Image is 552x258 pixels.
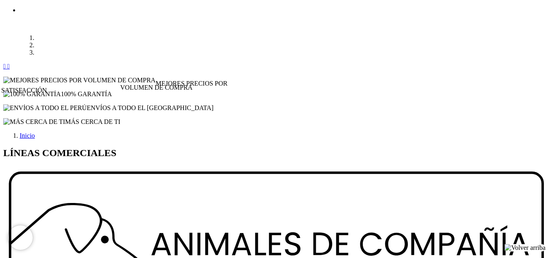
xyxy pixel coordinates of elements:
[61,90,112,97] span: 100% GARANTÍA
[3,63,549,70] div: Botones del carrusel
[505,244,545,251] img: Volver arriba
[3,118,65,126] img: MÁS CERCA DE TI
[3,104,87,112] img: ENVÍOS A TODO EL PERÚ
[120,84,192,91] span: VOLUMEN DE COMPRA
[3,104,549,112] p: ENVÍOS A TODO EL [GEOGRAPHIC_DATA]
[8,225,33,250] iframe: Brevo live chat
[3,77,156,84] img: MEJORES PRECIOS POR VOLUMEN DE COMPRA
[20,132,35,139] a: Inicio
[7,63,10,70] i: 
[3,90,61,98] img: 100% GARANTÍA
[3,148,549,159] h2: LÍNEAS COMERCIALES
[3,118,549,126] p: MÁS CERCA DE TI
[156,80,228,87] span: MEJORES PRECIOS POR
[3,63,6,70] i: 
